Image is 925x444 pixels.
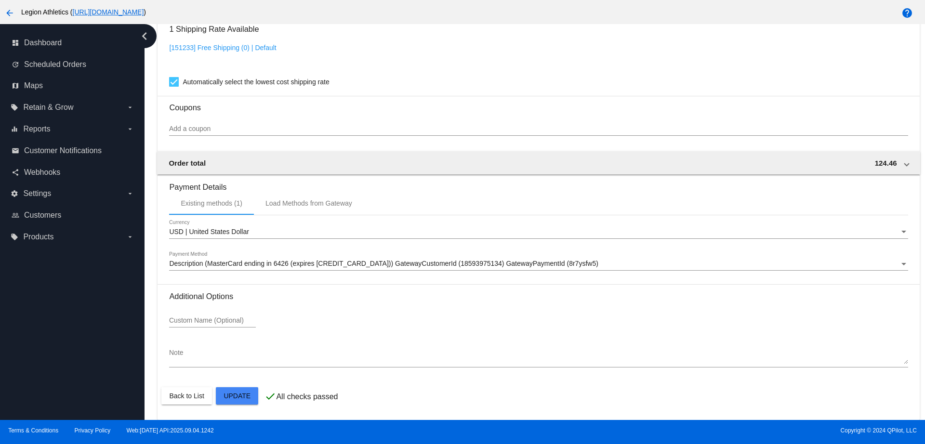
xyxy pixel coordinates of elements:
a: email Customer Notifications [12,143,134,158]
a: map Maps [12,78,134,93]
a: dashboard Dashboard [12,35,134,51]
span: Dashboard [24,39,62,47]
span: Reports [23,125,50,133]
i: update [12,61,19,68]
span: Copyright © 2024 QPilot, LLC [471,427,917,434]
mat-icon: arrow_back [4,7,15,19]
i: equalizer [11,125,18,133]
i: people_outline [12,211,19,219]
i: arrow_drop_down [126,233,134,241]
span: Products [23,233,53,241]
i: settings [11,190,18,197]
a: Web:[DATE] API:2025.09.04.1242 [127,427,214,434]
span: Webhooks [24,168,60,177]
span: Legion Athletics ( ) [21,8,146,16]
span: Retain & Grow [23,103,73,112]
span: Update [224,392,251,400]
mat-icon: help [901,7,913,19]
button: Update [216,387,258,405]
input: Add a coupon [169,125,908,133]
span: USD | United States Dollar [169,228,249,235]
button: Back to List [161,387,211,405]
h3: Coupons [169,96,908,112]
div: Existing methods (1) [181,199,242,207]
mat-select: Currency [169,228,908,236]
span: Scheduled Orders [24,60,86,69]
h3: Payment Details [169,175,908,192]
span: Automatically select the lowest cost shipping rate [183,76,329,88]
i: chevron_left [137,28,152,44]
span: Maps [24,81,43,90]
i: share [12,169,19,176]
div: Load Methods from Gateway [265,199,352,207]
a: update Scheduled Orders [12,57,134,72]
span: Customers [24,211,61,220]
a: Terms & Conditions [8,427,58,434]
span: Back to List [169,392,204,400]
i: email [12,147,19,155]
span: Description (MasterCard ending in 6426 (expires [CREDIT_CARD_DATA])) GatewayCustomerId (185939751... [169,260,598,267]
h3: 1 Shipping Rate Available [169,19,259,39]
span: Order total [169,159,206,167]
span: Settings [23,189,51,198]
a: [151233] Free Shipping (0) | Default [169,44,276,52]
i: arrow_drop_down [126,125,134,133]
a: share Webhooks [12,165,134,180]
i: arrow_drop_down [126,104,134,111]
h3: Additional Options [169,292,908,301]
a: Privacy Policy [75,427,111,434]
a: people_outline Customers [12,208,134,223]
span: Customer Notifications [24,146,102,155]
i: map [12,82,19,90]
i: local_offer [11,104,18,111]
input: Custom Name (Optional) [169,317,256,325]
i: arrow_drop_down [126,190,134,197]
p: All checks passed [276,392,338,401]
span: 124.46 [875,159,897,167]
mat-icon: check [264,391,276,402]
i: dashboard [12,39,19,47]
mat-expansion-panel-header: Order total 124.46 [157,151,920,174]
mat-select: Payment Method [169,260,908,268]
i: local_offer [11,233,18,241]
a: [URL][DOMAIN_NAME] [73,8,144,16]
